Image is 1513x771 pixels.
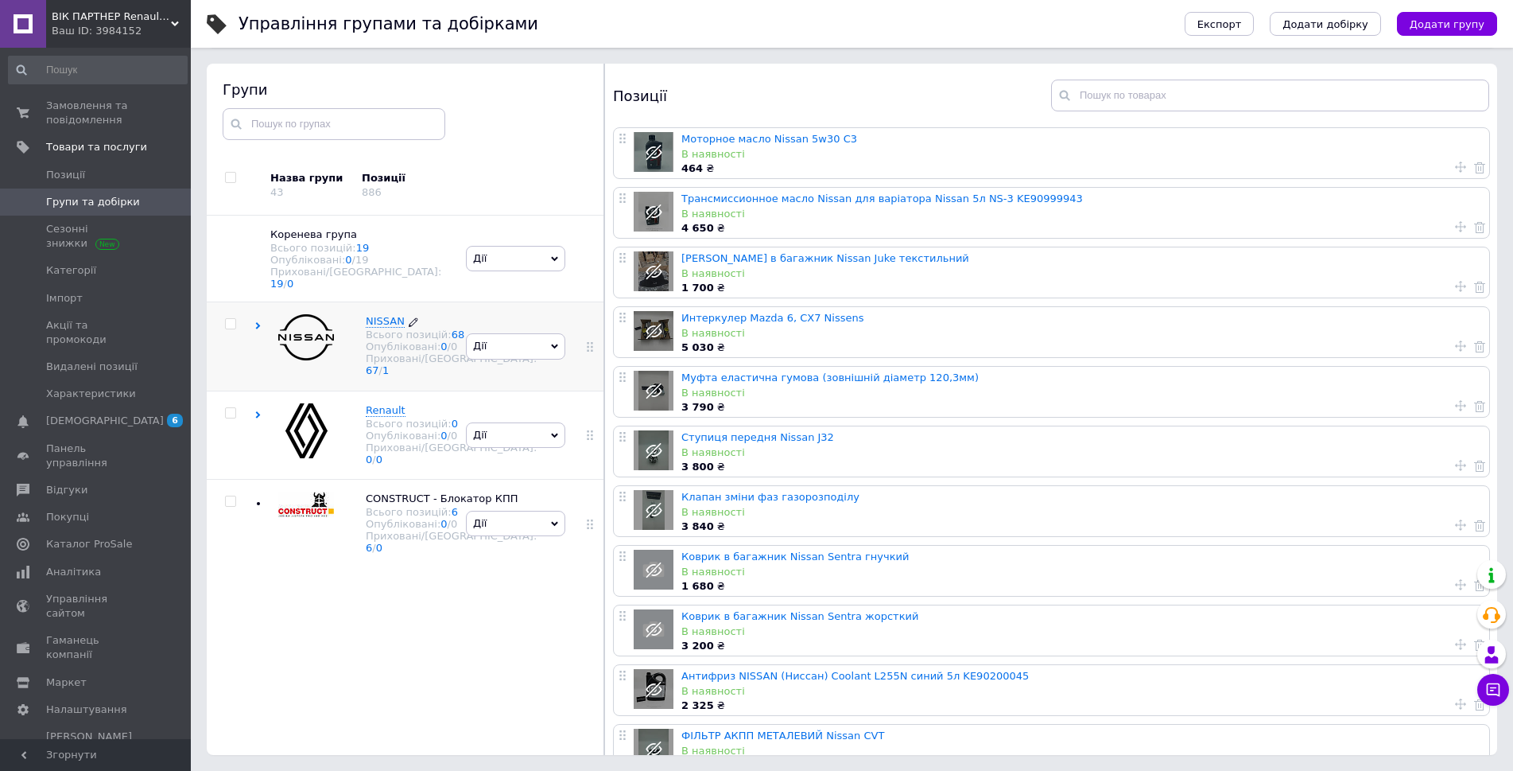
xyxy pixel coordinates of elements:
img: NISSAN [278,314,334,360]
b: 5 030 [681,341,714,353]
a: 0 [440,341,447,352]
span: Renault [366,404,405,416]
span: Імпорт [46,291,83,306]
div: 886 [362,186,382,198]
div: Позиції [362,171,497,185]
span: Гаманець компанії [46,633,147,662]
div: Приховані/[GEOGRAPHIC_DATA]: [366,530,537,554]
a: 0 [440,518,447,530]
b: 4 650 [681,222,714,234]
div: Приховані/[GEOGRAPHIC_DATA]: [270,266,450,290]
a: Видалити товар [1474,220,1485,234]
div: ₴ [681,460,1481,474]
a: 0 [452,418,458,430]
a: 0 [376,454,382,465]
div: 0 [451,518,457,530]
div: В наявності [681,684,1481,699]
div: Опубліковані: [366,430,537,442]
b: 1 680 [681,580,714,592]
span: Сезонні знижки [46,222,147,251]
span: / [448,341,458,352]
b: 1 700 [681,282,714,294]
div: 19 [355,254,369,266]
a: Муфта еластична гумова (зовнішній діаметр 120,3мм) [681,372,979,384]
span: Товари та послуги [46,140,147,154]
div: ₴ [681,162,1481,176]
span: Покупці [46,510,89,524]
a: [PERSON_NAME] в багажник Nissan Juke текстильний [681,252,969,264]
span: 6 [167,414,183,427]
a: 68 [452,329,465,341]
div: Опубліковані: [366,518,537,530]
a: Видалити товар [1474,279,1485,294]
div: Приховані/[GEOGRAPHIC_DATA]: [366,352,537,376]
b: 3 800 [681,461,714,473]
span: Видалені позиції [46,360,138,374]
div: Всього позицій: [366,329,537,341]
span: / [379,364,390,376]
div: ₴ [681,341,1481,355]
span: Відгуки [46,483,87,497]
a: Трансмиссионное масло Nissan для варіатора Nissan 5л NS-3 KE90999943 [681,193,1083,204]
a: 19 [356,242,370,254]
span: Дії [473,517,487,529]
a: Антифриз NISSAN (Ниссан) Coolant L255N синий 5л KE90200045 [681,670,1029,682]
a: Ступиця передня Nissan J32 [681,431,834,443]
a: Коврик в багажник Nissan Sentra жорсткий [681,610,918,622]
span: ВІК ПАРТНЕР Renault | Nissan [52,10,171,24]
div: Опубліковані: [366,341,537,352]
a: 6 [452,506,458,518]
a: Редагувати [409,314,418,329]
span: Панель управління [46,442,147,470]
div: Всього позицій: [366,506,537,518]
a: 0 [376,542,382,554]
span: Аналітика [46,565,101,579]
div: ₴ [681,579,1481,594]
a: Видалити товар [1474,458,1485,473]
div: Позиції [613,80,1051,111]
b: 3 840 [681,520,714,532]
span: Дії [473,252,487,264]
a: Моторное масло Nissan 5w30 C3 [681,133,857,145]
div: Опубліковані: [270,254,450,266]
span: Управління сайтом [46,592,147,621]
input: Пошук [8,56,188,84]
button: Чат з покупцем [1477,674,1509,706]
b: 2 325 [681,699,714,711]
a: 6 [366,542,372,554]
span: Акції та промокоди [46,318,147,347]
button: Додати групу [1397,12,1497,36]
span: Дії [473,340,487,352]
a: Интеркулер Mazda 6, CX7 Nissens [681,312,863,324]
span: Категорії [46,263,96,278]
div: В наявності [681,446,1481,460]
div: В наявності [681,207,1481,221]
a: 0 [287,278,293,290]
a: Видалити товар [1474,578,1485,592]
h1: Управління групами та добірками [239,14,538,33]
span: Позиції [46,168,85,182]
div: Приховані/[GEOGRAPHIC_DATA]: [366,442,537,465]
div: 0 [451,430,457,442]
b: 3 790 [681,401,714,413]
div: Всього позицій: [366,418,537,430]
span: Експорт [1197,18,1242,30]
input: Пошук по групах [223,108,445,140]
div: ₴ [681,520,1481,534]
span: Характеристики [46,387,136,401]
div: Групи [223,80,588,99]
a: Видалити товар [1474,339,1485,353]
a: Коврик в багажник Nissan Sentra гнучкий [681,551,909,563]
span: Маркет [46,676,87,690]
span: [DEMOGRAPHIC_DATA] [46,414,164,428]
b: 464 [681,162,703,174]
span: Каталог ProSale [46,537,132,551]
a: 1 [382,364,389,376]
a: 0 [345,254,351,266]
div: В наявності [681,147,1481,162]
div: ₴ [681,221,1481,236]
div: Ваш ID: 3984152 [52,24,191,38]
span: Коренева група [270,228,357,240]
div: ₴ [681,639,1481,653]
span: NISSAN [366,315,405,327]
